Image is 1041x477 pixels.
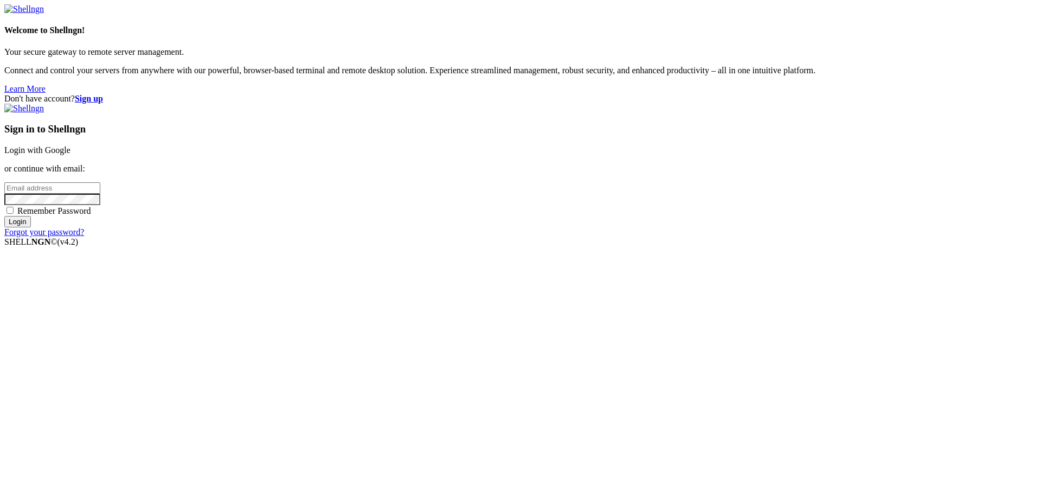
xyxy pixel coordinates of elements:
a: Learn More [4,84,46,93]
p: Connect and control your servers from anywhere with our powerful, browser-based terminal and remo... [4,66,1037,75]
a: Forgot your password? [4,227,84,237]
p: or continue with email: [4,164,1037,174]
input: Remember Password [7,207,14,214]
a: Login with Google [4,145,70,155]
p: Your secure gateway to remote server management. [4,47,1037,57]
input: Email address [4,182,100,194]
h4: Welcome to Shellngn! [4,26,1037,35]
a: Sign up [75,94,103,103]
b: NGN [31,237,51,246]
span: 4.2.0 [57,237,79,246]
span: SHELL © [4,237,78,246]
input: Login [4,216,31,227]
span: Remember Password [17,206,91,215]
img: Shellngn [4,104,44,113]
h3: Sign in to Shellngn [4,123,1037,135]
div: Don't have account? [4,94,1037,104]
img: Shellngn [4,4,44,14]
